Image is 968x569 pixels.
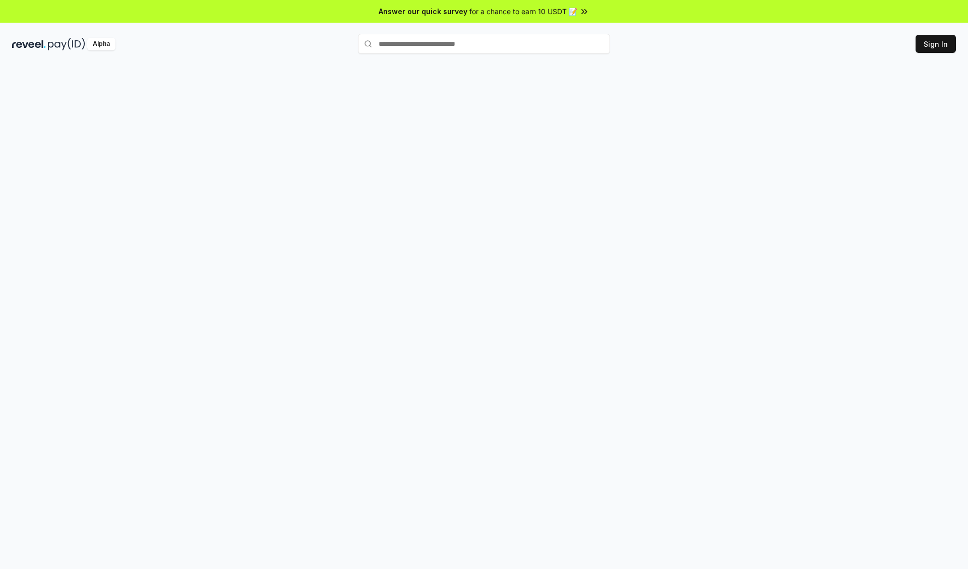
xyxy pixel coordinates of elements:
img: pay_id [48,38,85,50]
button: Sign In [916,35,956,53]
img: reveel_dark [12,38,46,50]
span: Answer our quick survey [379,6,467,17]
span: for a chance to earn 10 USDT 📝 [469,6,577,17]
div: Alpha [87,38,115,50]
